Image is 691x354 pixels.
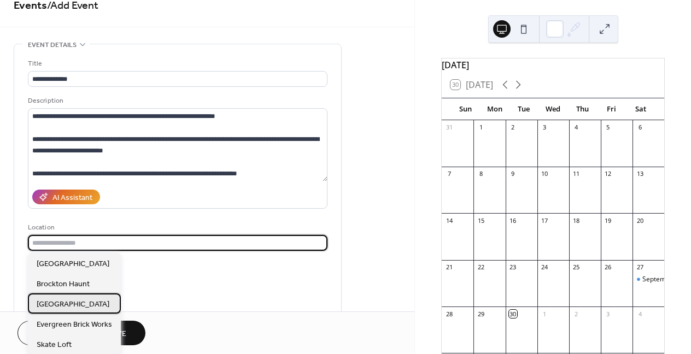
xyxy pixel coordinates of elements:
div: 29 [477,310,485,318]
div: 27 [636,263,644,272]
div: 4 [636,310,644,318]
div: Location [28,222,325,233]
div: Sun [450,98,480,120]
div: 1 [477,123,485,132]
div: 24 [541,263,549,272]
button: Cancel [17,321,85,345]
div: 7 [445,170,453,178]
div: 17 [541,216,549,225]
div: 14 [445,216,453,225]
div: 9 [509,170,517,178]
span: [GEOGRAPHIC_DATA] [37,258,109,270]
div: [DATE] [442,58,664,72]
div: Thu [567,98,597,120]
div: September Jam [633,275,664,284]
div: 2 [509,123,517,132]
div: Description [28,95,325,107]
div: Title [28,58,325,69]
div: 12 [604,170,612,178]
div: 19 [604,216,612,225]
div: 28 [445,310,453,318]
div: 15 [477,216,485,225]
span: Evergreen Brick Works [37,319,112,331]
div: 10 [541,170,549,178]
div: 3 [604,310,612,318]
span: Skate Loft [37,339,72,351]
span: Brockton Haunt [37,279,90,290]
span: Event details [28,39,77,51]
div: 6 [636,123,644,132]
div: 26 [604,263,612,272]
div: 2 [572,310,581,318]
div: 5 [604,123,612,132]
div: 18 [572,216,581,225]
div: 22 [477,263,485,272]
div: AI Assistant [52,192,92,204]
div: 21 [445,263,453,272]
div: 13 [636,170,644,178]
div: Tue [509,98,538,120]
div: Sat [626,98,655,120]
div: 16 [509,216,517,225]
div: 30 [509,310,517,318]
div: 8 [477,170,485,178]
div: 20 [636,216,644,225]
button: AI Assistant [32,190,100,204]
div: September Jam [642,275,689,284]
div: 3 [541,123,549,132]
div: 31 [445,123,453,132]
div: Wed [538,98,568,120]
div: 1 [541,310,549,318]
div: Fri [597,98,626,120]
span: [GEOGRAPHIC_DATA] [37,299,109,310]
div: Mon [480,98,510,120]
div: 4 [572,123,581,132]
div: 23 [509,263,517,272]
div: 25 [572,263,581,272]
div: 11 [572,170,581,178]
